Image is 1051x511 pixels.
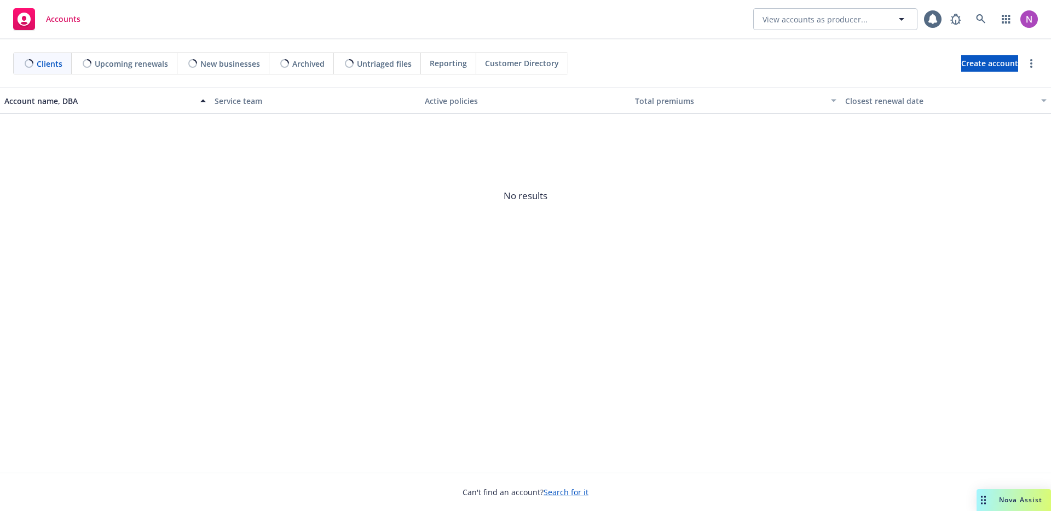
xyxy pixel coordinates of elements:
button: View accounts as producer... [753,8,917,30]
a: Switch app [995,8,1017,30]
span: Clients [37,58,62,69]
span: Reporting [430,57,467,69]
a: more [1025,57,1038,70]
button: Active policies [420,88,631,114]
a: Report a Bug [945,8,967,30]
button: Service team [210,88,420,114]
a: Search for it [544,487,588,497]
img: photo [1020,10,1038,28]
a: Accounts [9,4,85,34]
span: Upcoming renewals [95,58,168,69]
span: Can't find an account? [463,486,588,498]
span: Accounts [46,15,80,24]
button: Nova Assist [977,489,1051,511]
div: Service team [215,95,416,107]
span: Create account [961,53,1018,74]
a: Search [970,8,992,30]
div: Closest renewal date [845,95,1035,107]
span: New businesses [200,58,260,69]
div: Drag to move [977,489,990,511]
span: Archived [292,58,325,69]
div: Active policies [425,95,626,107]
div: Total premiums [635,95,824,107]
span: View accounts as producer... [763,14,868,25]
div: Account name, DBA [4,95,194,107]
span: Nova Assist [999,495,1042,504]
button: Total premiums [631,88,841,114]
span: Customer Directory [485,57,559,69]
span: Untriaged files [357,58,412,69]
a: Create account [961,55,1018,72]
button: Closest renewal date [841,88,1051,114]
